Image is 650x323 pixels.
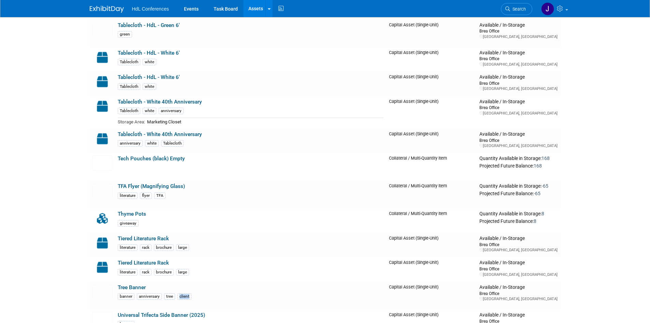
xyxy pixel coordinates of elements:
[143,83,156,90] div: white
[386,47,477,72] td: Capital Asset (Single-Unit)
[386,96,477,129] td: Capital Asset (Single-Unit)
[145,118,384,126] td: Marketing Closet
[479,22,558,28] div: Available / In-Storage
[541,156,550,161] span: 168
[479,74,558,80] div: Available / In-Storage
[161,140,184,147] div: Tablecloth
[118,31,132,38] div: green
[118,140,143,147] div: anniversary
[154,192,165,199] div: TFA
[479,99,558,105] div: Available / In-Storage
[92,74,112,89] img: Capital-Asset-Icon-2.png
[479,296,558,301] div: [GEOGRAPHIC_DATA], [GEOGRAPHIC_DATA]
[118,50,180,56] a: Tablecloth - HdL - White 6'
[386,282,477,309] td: Capital Asset (Single-Unit)
[479,162,558,169] div: Projected Future Balance:
[534,191,540,196] span: -65
[118,131,202,137] a: Tablecloth - White 40th Anniversary
[164,293,175,300] div: tree
[479,131,558,137] div: Available / In-Storage
[479,247,558,253] div: [GEOGRAPHIC_DATA], [GEOGRAPHIC_DATA]
[118,220,139,227] div: giveaway
[479,260,558,266] div: Available / In-Storage
[118,74,180,80] a: Tablecloth - HdL - White 6'
[118,284,146,291] a: Tree Banner
[137,293,162,300] div: anniversary
[479,56,558,62] div: Brea Office
[479,80,558,86] div: Brea Office
[92,131,112,146] img: Capital-Asset-Icon-2.png
[479,137,558,143] div: Brea Office
[118,235,169,242] a: Tiered Literature Rack
[118,119,145,124] span: Storage Area:
[479,312,558,318] div: Available / In-Storage
[479,211,558,217] div: Quantity Available in Storage:
[479,28,558,34] div: Brea Office
[479,105,558,110] div: Brea Office
[386,208,477,233] td: Collateral / Multi-Quantity Item
[118,156,185,162] a: Tech Pouches (black) Empty
[501,3,532,15] a: Search
[479,86,558,91] div: [GEOGRAPHIC_DATA], [GEOGRAPHIC_DATA]
[479,50,558,56] div: Available / In-Storage
[386,233,477,257] td: Capital Asset (Single-Unit)
[386,153,477,180] td: Collateral / Multi-Quantity Item
[90,6,124,13] img: ExhibitDay
[118,83,140,90] div: Tablecloth
[479,266,558,272] div: Brea Office
[118,293,134,300] div: banner
[479,291,558,296] div: Brea Office
[143,59,156,65] div: white
[479,284,558,291] div: Available / In-Storage
[479,217,558,225] div: Projected Future Balance:
[479,235,558,242] div: Available / In-Storage
[92,99,112,114] img: Capital-Asset-Icon-2.png
[118,99,202,105] a: Tablecloth - White 40th Anniversary
[154,269,174,275] div: brochure
[118,269,138,275] div: literature
[118,260,169,266] a: Tiered Literature Rack
[154,244,174,251] div: brochure
[479,272,558,277] div: [GEOGRAPHIC_DATA], [GEOGRAPHIC_DATA]
[92,50,112,65] img: Capital-Asset-Icon-2.png
[176,244,189,251] div: large
[479,242,558,247] div: Brea Office
[145,140,159,147] div: white
[541,183,548,189] span: -65
[479,156,558,162] div: Quantity Available in Storage:
[118,244,138,251] div: literature
[479,143,558,148] div: [GEOGRAPHIC_DATA], [GEOGRAPHIC_DATA]
[143,108,156,114] div: white
[159,108,184,114] div: anniversary
[118,22,180,28] a: Tablecloth - HdL - Green 6'
[118,211,146,217] a: Thyme Pots
[386,129,477,153] td: Capital Asset (Single-Unit)
[140,244,151,251] div: rack
[118,108,140,114] div: Tablecloth
[479,111,558,116] div: [GEOGRAPHIC_DATA], [GEOGRAPHIC_DATA]
[534,218,536,224] span: 8
[541,2,554,15] img: Johnny Nguyen
[386,180,477,208] td: Collateral / Multi-Quantity Item
[140,269,151,275] div: rack
[386,19,477,47] td: Capital Asset (Single-Unit)
[510,6,526,12] span: Search
[534,163,542,169] span: 168
[92,211,112,226] img: Collateral-Icon-2.png
[118,59,140,65] div: Tablecloth
[92,260,112,275] img: Capital-Asset-Icon-2.png
[176,269,189,275] div: large
[118,183,185,189] a: TFA Flyer (Magnifying Glass)
[140,192,152,199] div: flyer
[118,312,205,318] a: Universal Trifecta Side Banner (2025)
[92,235,112,251] img: Capital-Asset-Icon-2.png
[132,6,169,12] span: HdL Conferences
[541,211,544,216] span: 8
[479,62,558,67] div: [GEOGRAPHIC_DATA], [GEOGRAPHIC_DATA]
[386,71,477,96] td: Capital Asset (Single-Unit)
[386,257,477,282] td: Capital Asset (Single-Unit)
[479,189,558,197] div: Projected Future Balance:
[479,183,558,189] div: Quantity Available in Storage:
[118,192,138,199] div: literature
[177,293,191,300] div: client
